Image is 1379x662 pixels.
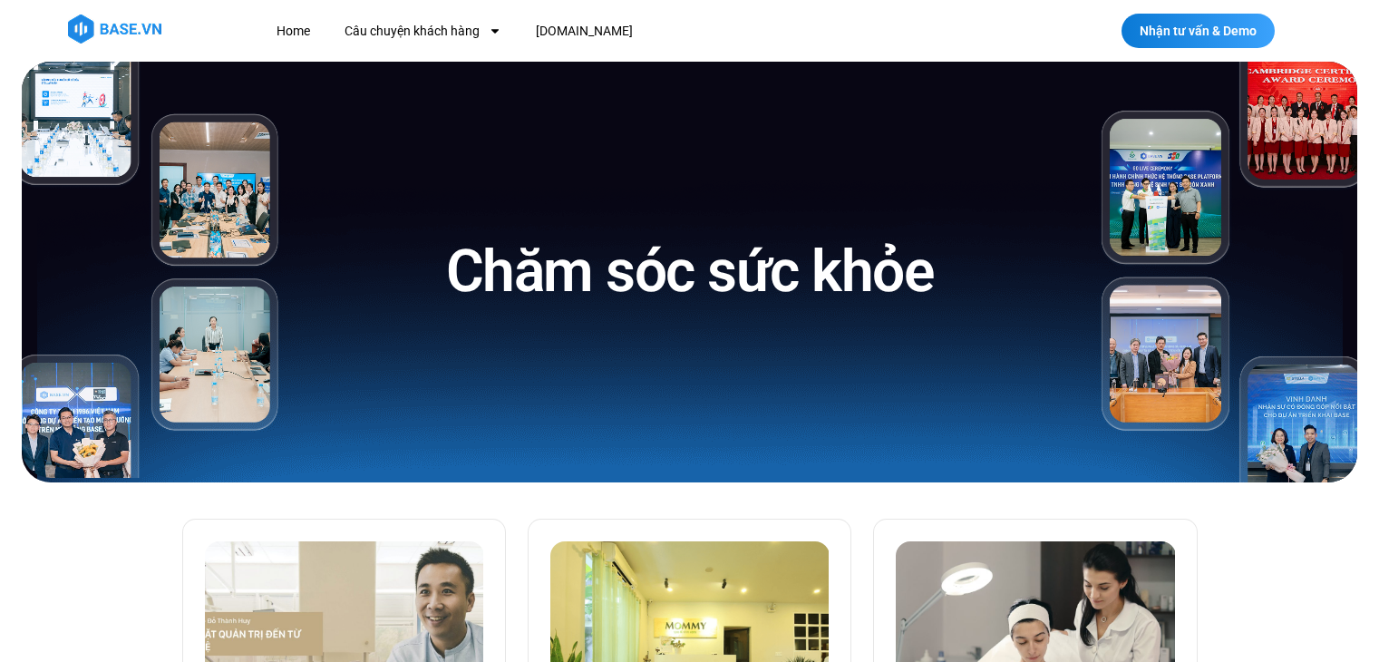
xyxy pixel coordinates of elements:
[1140,24,1257,37] span: Nhận tư vấn & Demo
[1122,14,1275,48] a: Nhận tư vấn & Demo
[331,15,515,48] a: Câu chuyện khách hàng
[522,15,646,48] a: [DOMAIN_NAME]
[263,15,966,48] nav: Menu
[446,234,934,309] h1: Chăm sóc sức khỏe
[263,15,324,48] a: Home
